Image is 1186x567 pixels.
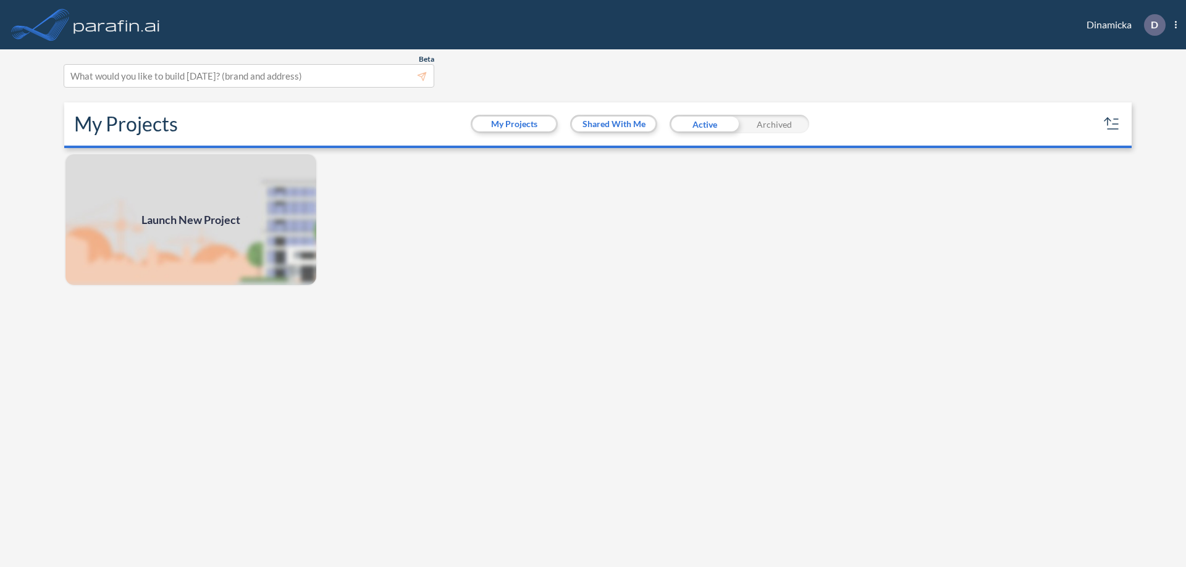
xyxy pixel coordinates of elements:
[473,117,556,131] button: My Projects
[1151,19,1158,30] p: D
[74,112,178,136] h2: My Projects
[71,12,162,37] img: logo
[670,115,739,133] div: Active
[64,153,318,286] img: add
[572,117,655,131] button: Shared With Me
[739,115,809,133] div: Archived
[1102,114,1122,134] button: sort
[141,212,240,228] span: Launch New Project
[419,54,434,64] span: Beta
[1068,14,1177,36] div: Dinamicka
[64,153,318,286] a: Launch New Project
